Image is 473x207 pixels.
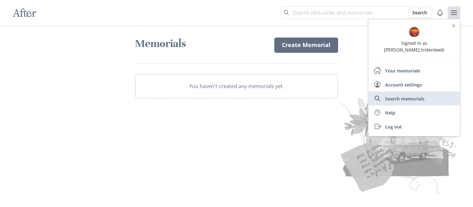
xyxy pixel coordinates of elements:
img: Collage of old pictures and notes [225,93,461,197]
img: Avatar [409,27,419,37]
a: Create Memorial [274,38,338,53]
button: Notifications [434,6,446,19]
button: Close [450,22,457,30]
button: user menu [448,6,460,19]
button: Search [408,8,431,18]
p: You haven't created any memorials yet. [189,82,284,90]
h1: Memorials [135,37,267,51]
input: Search term [280,6,432,19]
p: Signed in as [PERSON_NAME].tridentweb [374,40,455,53]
